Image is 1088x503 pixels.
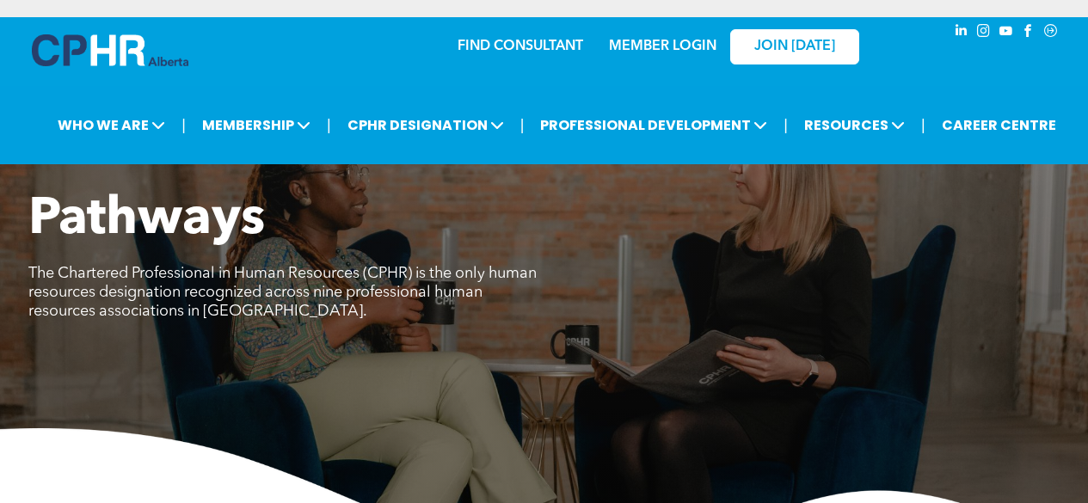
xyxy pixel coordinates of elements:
li: | [327,107,331,143]
a: facebook [1019,21,1038,45]
a: youtube [997,21,1016,45]
a: FIND CONSULTANT [458,40,583,53]
a: linkedin [952,21,971,45]
span: WHO WE ARE [52,109,170,141]
span: Pathways [28,194,265,246]
a: MEMBER LOGIN [609,40,716,53]
span: JOIN [DATE] [754,39,835,55]
a: JOIN [DATE] [730,29,859,64]
span: The Chartered Professional in Human Resources (CPHR) is the only human resources designation reco... [28,266,537,319]
li: | [520,107,525,143]
span: CPHR DESIGNATION [342,109,509,141]
a: Social network [1042,21,1060,45]
a: instagram [974,21,993,45]
li: | [784,107,788,143]
span: RESOURCES [799,109,910,141]
a: CAREER CENTRE [937,109,1061,141]
span: MEMBERSHIP [197,109,316,141]
li: | [921,107,925,143]
img: A blue and white logo for cp alberta [32,34,188,66]
span: PROFESSIONAL DEVELOPMENT [535,109,772,141]
li: | [181,107,186,143]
